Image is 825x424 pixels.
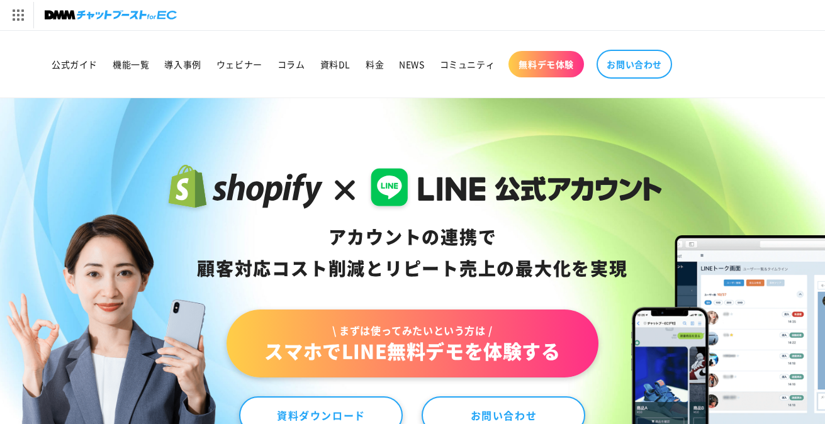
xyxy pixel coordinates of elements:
[45,6,177,24] img: チャットブーストforEC
[320,59,351,70] span: 資料DL
[399,59,424,70] span: NEWS
[2,2,33,28] img: サービス
[216,59,262,70] span: ウェビナー
[432,51,503,77] a: コミュニティ
[278,59,305,70] span: コラム
[227,310,598,377] a: \ まずは使ってみたいという方は /スマホでLINE無料デモを体験する
[209,51,270,77] a: ウェビナー
[358,51,391,77] a: 料金
[164,59,201,70] span: 導入事例
[52,59,98,70] span: 公式ガイド
[44,51,105,77] a: 公式ガイド
[163,221,662,284] div: アカウントの連携で 顧客対応コスト削減と リピート売上の 最大化を実現
[113,59,149,70] span: 機能一覧
[270,51,313,77] a: コラム
[440,59,495,70] span: コミュニティ
[607,59,662,70] span: お問い合わせ
[313,51,358,77] a: 資料DL
[508,51,584,77] a: 無料デモ体験
[391,51,432,77] a: NEWS
[105,51,157,77] a: 機能一覧
[264,323,560,337] span: \ まずは使ってみたいという方は /
[157,51,208,77] a: 導入事例
[519,59,574,70] span: 無料デモ体験
[366,59,384,70] span: 料金
[597,50,672,79] a: お問い合わせ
